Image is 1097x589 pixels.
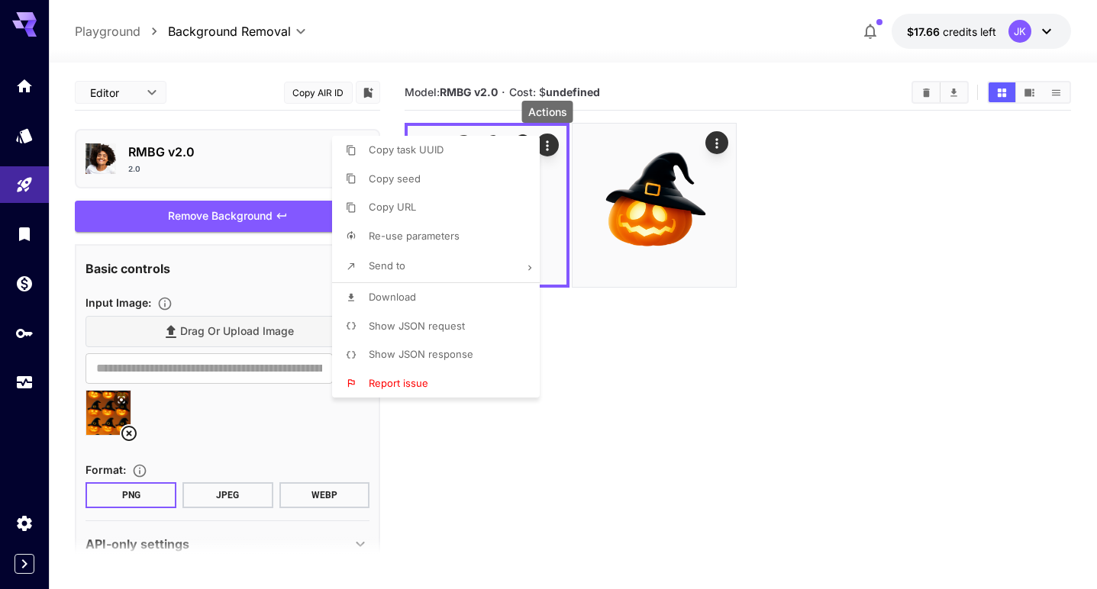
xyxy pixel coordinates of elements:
span: Copy seed [369,172,421,185]
div: Actions [522,101,573,123]
span: Download [369,291,416,303]
span: Re-use parameters [369,230,460,242]
span: Copy URL [369,201,416,213]
span: Show JSON response [369,348,473,360]
span: Report issue [369,377,428,389]
span: Send to [369,259,405,272]
span: Copy task UUID [369,143,444,156]
span: Show JSON request [369,320,465,332]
